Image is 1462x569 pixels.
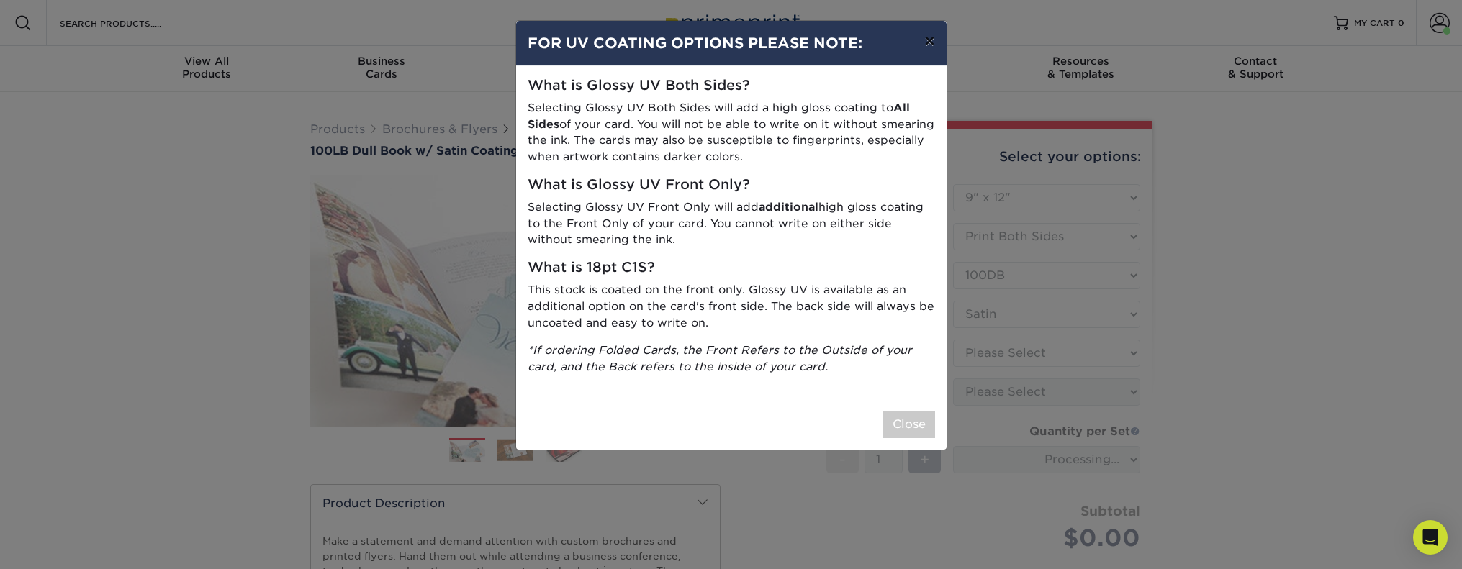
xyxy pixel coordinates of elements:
[37,37,158,49] div: Domain: [DOMAIN_NAME]
[1413,520,1448,555] div: Open Intercom Messenger
[528,343,912,373] i: *If ordering Folded Cards, the Front Refers to the Outside of your card, and the Back refers to t...
[528,260,935,276] h5: What is 18pt C1S?
[528,32,935,54] h4: FOR UV COATING OPTIONS PLEASE NOTE:
[23,23,35,35] img: logo_orange.svg
[759,200,818,214] strong: additional
[913,21,946,61] button: ×
[143,83,155,95] img: tab_keywords_by_traffic_grey.svg
[883,411,935,438] button: Close
[528,78,935,94] h5: What is Glossy UV Both Sides?
[528,282,935,331] p: This stock is coated on the front only. Glossy UV is available as an additional option on the car...
[528,199,935,248] p: Selecting Glossy UV Front Only will add high gloss coating to the Front Only of your card. You ca...
[39,83,50,95] img: tab_domain_overview_orange.svg
[528,100,935,165] p: Selecting Glossy UV Both Sides will add a high gloss coating to of your card. You will not be abl...
[55,85,129,94] div: Domain Overview
[23,37,35,49] img: website_grey.svg
[40,23,71,35] div: v 4.0.25
[159,85,243,94] div: Keywords by Traffic
[528,101,910,131] strong: All Sides
[528,177,935,194] h5: What is Glossy UV Front Only?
